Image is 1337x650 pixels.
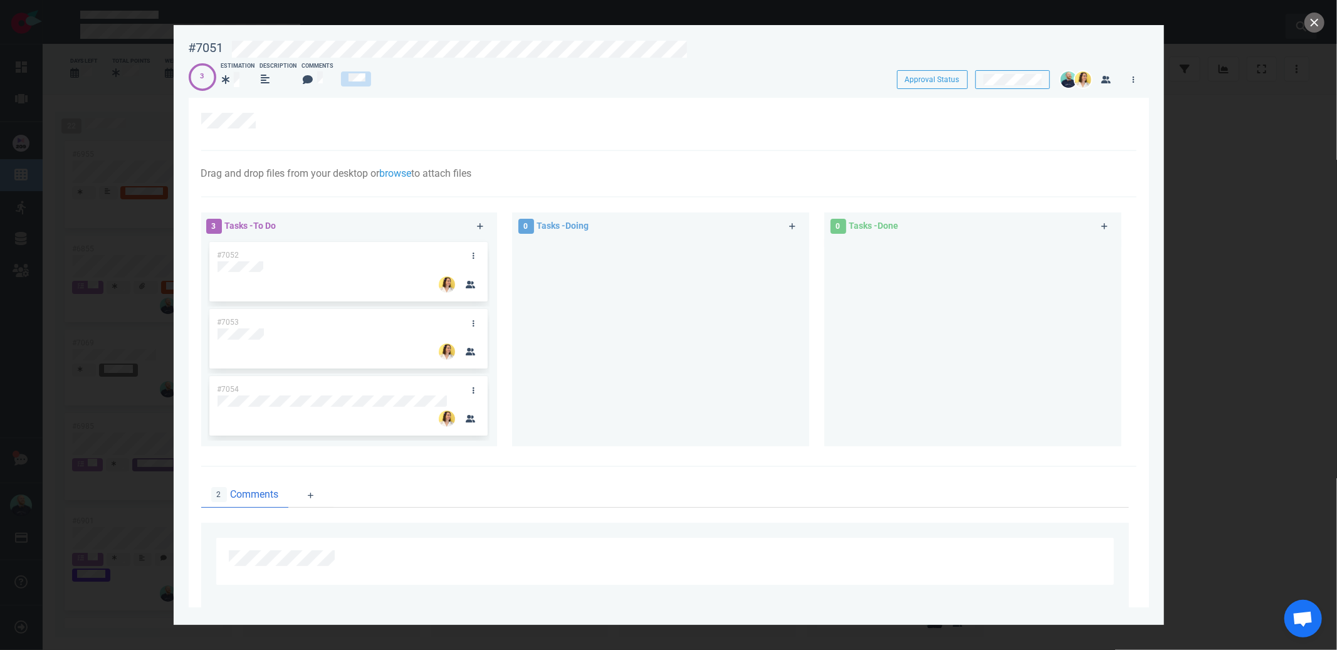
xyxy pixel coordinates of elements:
[189,40,224,56] div: #7051
[225,221,276,231] span: Tasks - To Do
[1284,600,1322,637] div: Ouvrir le chat
[439,411,455,427] img: 26
[206,219,222,234] span: 3
[537,221,589,231] span: Tasks - Doing
[1075,71,1091,88] img: 26
[831,219,846,234] span: 0
[260,62,297,71] div: Description
[211,487,227,502] span: 2
[897,70,968,89] button: Approval Status
[221,62,255,71] div: Estimation
[217,318,239,327] span: #7053
[849,221,899,231] span: Tasks - Done
[230,487,278,502] span: Comments
[217,385,239,394] span: #7054
[439,343,455,360] img: 26
[1061,71,1077,88] img: 26
[217,251,239,259] span: #7052
[439,276,455,293] img: 26
[412,167,472,179] span: to attach files
[380,167,412,179] a: browse
[201,71,204,82] div: 3
[302,62,334,71] div: Comments
[518,219,534,234] span: 0
[201,167,380,179] span: Drag and drop files from your desktop or
[1304,13,1324,33] button: close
